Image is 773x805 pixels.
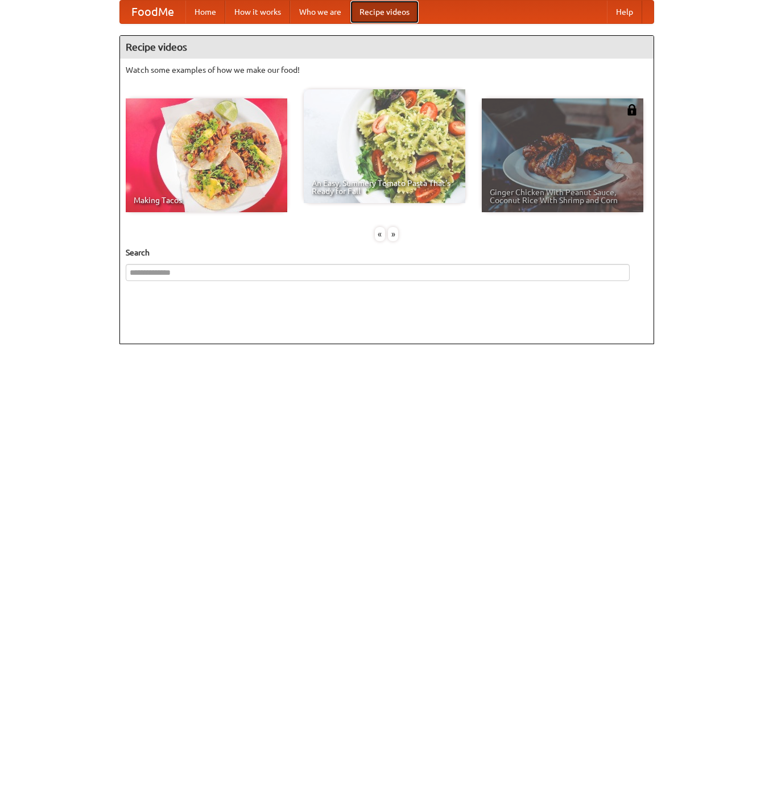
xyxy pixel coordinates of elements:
span: Making Tacos [134,196,279,204]
a: Who we are [290,1,350,23]
a: An Easy, Summery Tomato Pasta That's Ready for Fall [304,89,465,203]
a: Making Tacos [126,98,287,212]
a: How it works [225,1,290,23]
div: « [375,227,385,241]
span: An Easy, Summery Tomato Pasta That's Ready for Fall [312,179,457,195]
a: Recipe videos [350,1,419,23]
a: Help [607,1,642,23]
a: Home [185,1,225,23]
div: » [388,227,398,241]
img: 483408.png [626,104,638,115]
a: FoodMe [120,1,185,23]
h4: Recipe videos [120,36,654,59]
h5: Search [126,247,648,258]
p: Watch some examples of how we make our food! [126,64,648,76]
